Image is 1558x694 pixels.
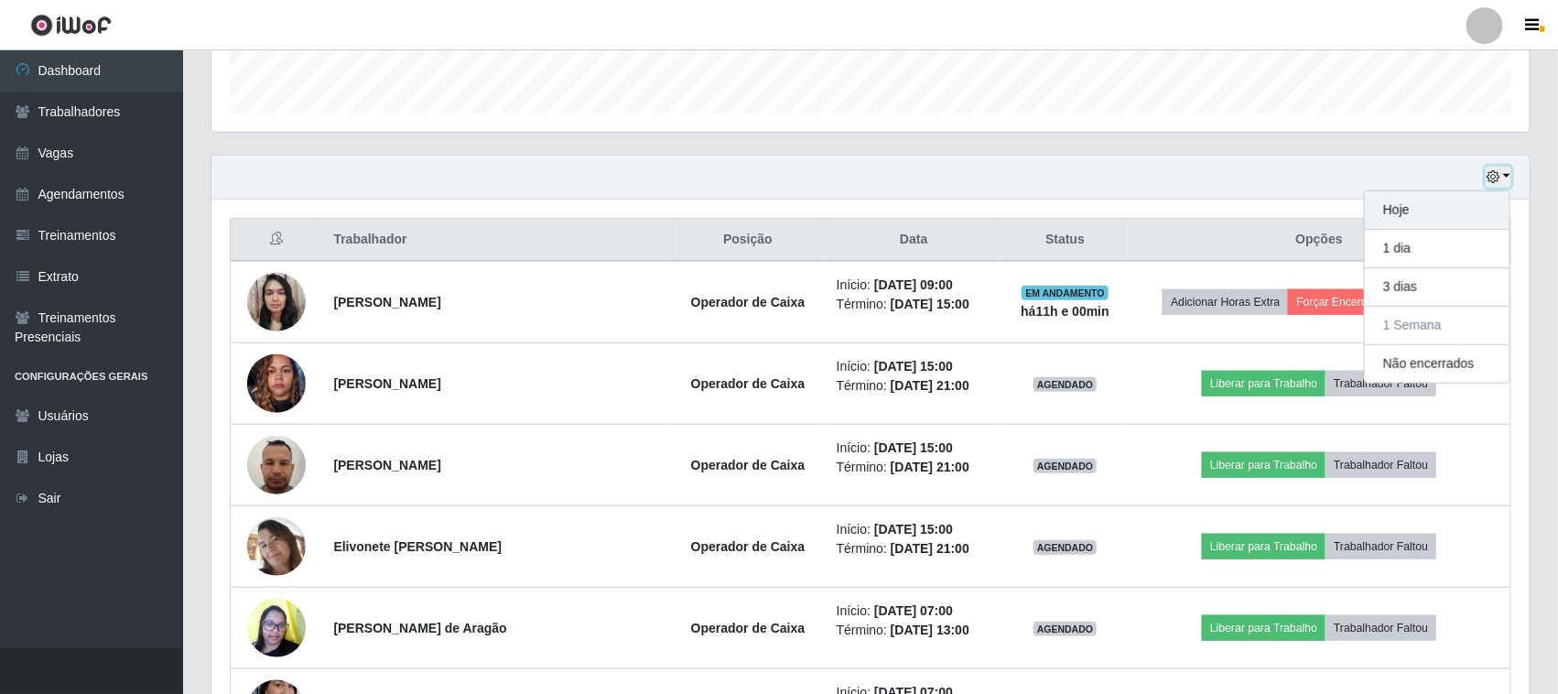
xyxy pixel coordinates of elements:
li: Início: [837,357,991,376]
time: [DATE] 21:00 [891,378,969,393]
img: 1701473418754.jpeg [247,426,306,504]
strong: Operador de Caixa [691,295,806,309]
span: AGENDADO [1033,459,1098,473]
th: Posição [670,219,825,262]
th: Status [1002,219,1129,262]
span: AGENDADO [1033,377,1098,392]
strong: [PERSON_NAME] [333,458,440,472]
li: Início: [837,276,991,295]
li: Término: [837,458,991,477]
button: 1 dia [1365,230,1509,268]
button: Trabalhador Faltou [1325,452,1436,478]
li: Início: [837,439,991,458]
img: 1744411784463.jpeg [247,517,306,576]
time: [DATE] 15:00 [874,522,953,537]
button: Liberar para Trabalho [1202,452,1325,478]
button: 3 dias [1365,268,1509,307]
time: [DATE] 15:00 [891,297,969,311]
strong: [PERSON_NAME] de Aragão [333,621,506,635]
span: AGENDADO [1033,622,1098,636]
img: 1736008247371.jpeg [247,263,306,341]
button: Trabalhador Faltou [1325,371,1436,396]
time: [DATE] 09:00 [874,277,953,292]
time: [DATE] 15:00 [874,440,953,455]
button: Adicionar Horas Extra [1163,289,1288,315]
th: Opções [1128,219,1510,262]
time: [DATE] 15:00 [874,359,953,374]
strong: [PERSON_NAME] [333,376,440,391]
button: Trabalhador Faltou [1325,534,1436,559]
th: Data [826,219,1002,262]
button: Forçar Encerramento [1288,289,1411,315]
img: 1734465947432.jpeg [247,344,306,422]
strong: Operador de Caixa [691,539,806,554]
li: Término: [837,295,991,314]
time: [DATE] 07:00 [874,603,953,618]
img: 1632390182177.jpeg [247,589,306,667]
button: 1 Semana [1365,307,1509,345]
strong: há 11 h e 00 min [1021,304,1109,319]
time: [DATE] 13:00 [891,623,969,637]
strong: Operador de Caixa [691,376,806,391]
li: Início: [837,520,991,539]
li: Término: [837,376,991,396]
strong: [PERSON_NAME] [333,295,440,309]
strong: Operador de Caixa [691,621,806,635]
button: Liberar para Trabalho [1202,371,1325,396]
img: CoreUI Logo [30,14,112,37]
li: Início: [837,602,991,621]
time: [DATE] 21:00 [891,541,969,556]
button: Liberar para Trabalho [1202,615,1325,641]
button: Trabalhador Faltou [1325,615,1436,641]
li: Término: [837,621,991,640]
button: Não encerrados [1365,345,1509,383]
button: Liberar para Trabalho [1202,534,1325,559]
time: [DATE] 21:00 [891,460,969,474]
th: Trabalhador [322,219,670,262]
strong: Operador de Caixa [691,458,806,472]
li: Término: [837,539,991,558]
span: AGENDADO [1033,540,1098,555]
button: Hoje [1365,191,1509,230]
strong: Elivonete [PERSON_NAME] [333,539,502,554]
span: EM ANDAMENTO [1022,286,1109,300]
